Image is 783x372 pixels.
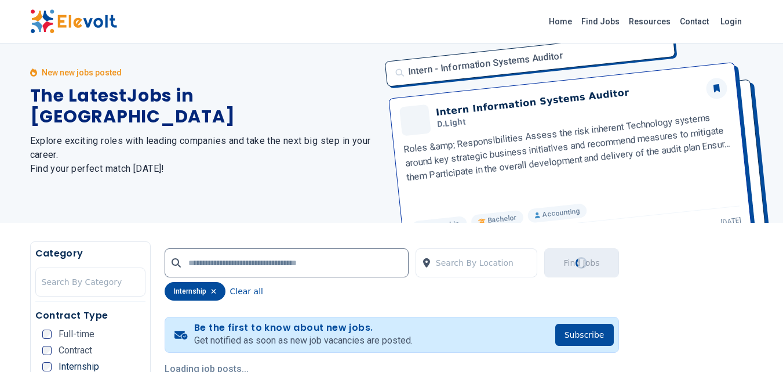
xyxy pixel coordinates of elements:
button: Subscribe [555,324,614,346]
h5: Category [35,247,145,261]
div: Loading... [576,257,587,269]
input: Contract [42,346,52,355]
span: Contract [59,346,92,355]
a: Find Jobs [577,12,624,31]
input: Internship [42,362,52,371]
iframe: Chat Widget [725,316,783,372]
p: New new jobs posted [42,67,122,78]
button: Find JobsLoading... [544,248,618,277]
h5: Contract Type [35,309,145,323]
span: Full-time [59,330,94,339]
button: Clear all [230,282,263,301]
div: internship [165,282,225,301]
input: Full-time [42,330,52,339]
img: Elevolt [30,9,117,34]
a: Resources [624,12,675,31]
p: Get notified as soon as new job vacancies are posted. [194,334,413,348]
a: Home [544,12,577,31]
a: Contact [675,12,713,31]
h2: Explore exciting roles with leading companies and take the next big step in your career. Find you... [30,134,378,176]
a: Login [713,10,749,33]
h4: Be the first to know about new jobs. [194,322,413,334]
span: Internship [59,362,99,371]
h1: The Latest Jobs in [GEOGRAPHIC_DATA] [30,85,378,127]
